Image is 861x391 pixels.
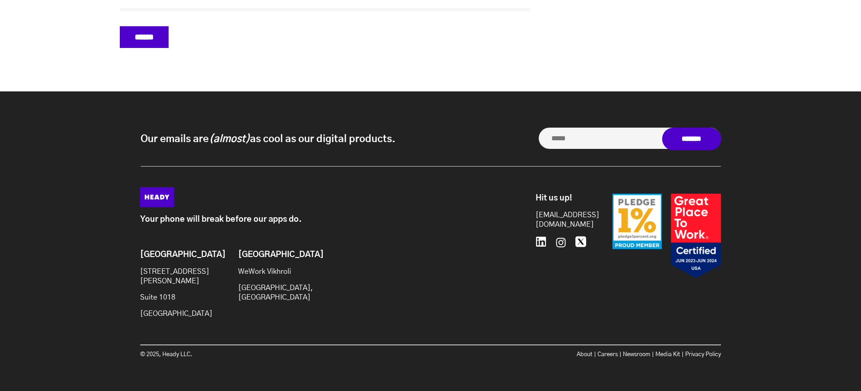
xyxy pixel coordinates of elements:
a: Careers [598,352,618,358]
p: Our emails are as cool as our digital products. [141,132,395,146]
p: [STREET_ADDRESS][PERSON_NAME] [140,267,213,286]
h6: Hit us up! [536,194,590,204]
a: Newsroom [623,352,650,358]
h6: [GEOGRAPHIC_DATA] [140,250,213,260]
p: Your phone will break before our apps do. [140,215,495,224]
img: Heady_Logo_Web-01 (1) [140,187,174,207]
a: [EMAIL_ADDRESS][DOMAIN_NAME] [536,210,590,229]
a: Media Kit [655,352,680,358]
p: © 2025, Heady LLC. [140,350,431,359]
p: [GEOGRAPHIC_DATA], [GEOGRAPHIC_DATA] [238,283,311,302]
a: About [577,352,593,358]
i: (almost) [209,134,250,144]
a: Privacy Policy [685,352,721,358]
h6: [GEOGRAPHIC_DATA] [238,250,311,260]
p: [GEOGRAPHIC_DATA] [140,309,213,319]
p: WeWork Vikhroli [238,267,311,277]
p: Suite 1018 [140,293,213,302]
img: Badges-24 [612,194,721,278]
